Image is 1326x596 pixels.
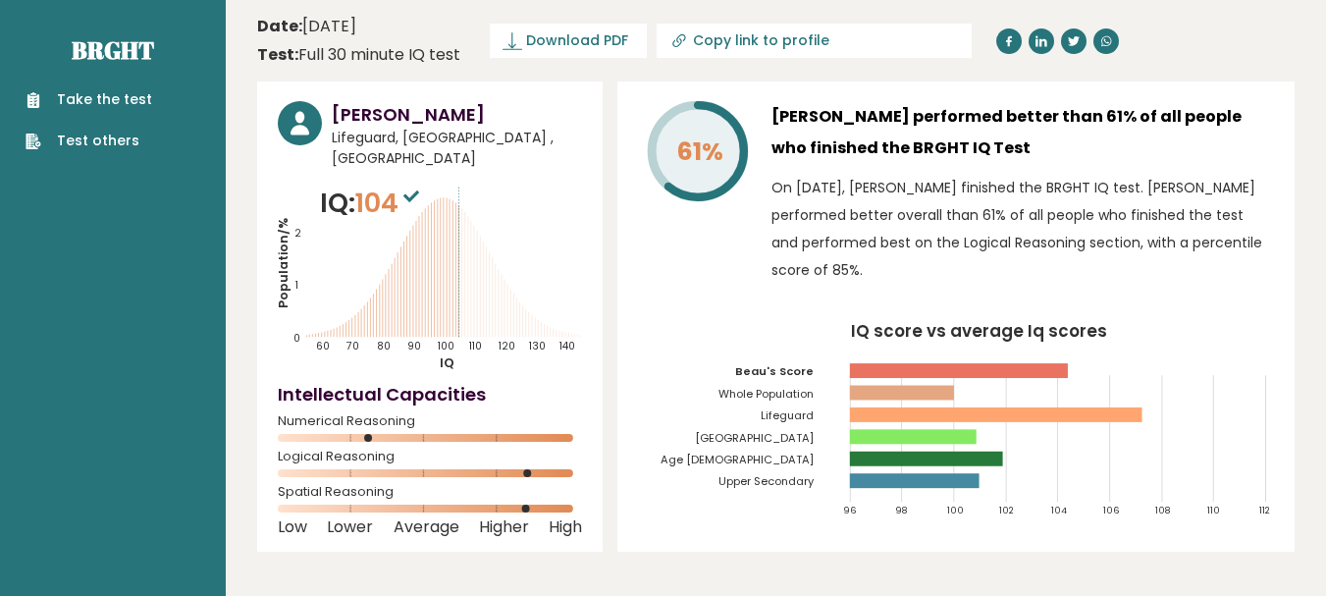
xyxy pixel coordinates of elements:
[378,339,392,353] tspan: 80
[500,339,516,353] tspan: 120
[278,453,582,461] span: Logical Reasoning
[771,101,1274,164] h3: [PERSON_NAME] performed better than 61% of all people who finished the BRGHT IQ Test
[316,339,330,353] tspan: 60
[1000,504,1015,516] tspan: 102
[257,43,460,67] div: Full 30 minute IQ test
[332,101,582,128] h3: [PERSON_NAME]
[320,184,424,223] p: IQ:
[560,339,576,353] tspan: 140
[327,523,373,531] span: Lower
[278,488,582,496] span: Spatial Reasoning
[735,363,814,379] tspan: Beau's Score
[278,381,582,407] h4: Intellectual Capacities
[295,278,298,293] tspan: 1
[355,185,424,221] span: 104
[549,523,582,531] span: High
[526,30,628,51] span: Download PDF
[441,354,455,371] tspan: IQ
[278,417,582,425] span: Numerical Reasoning
[771,174,1274,284] p: On [DATE], [PERSON_NAME] finished the BRGHT IQ test. [PERSON_NAME] performed better overall than ...
[1052,504,1068,516] tspan: 104
[346,339,360,353] tspan: 70
[394,523,459,531] span: Average
[718,473,815,489] tspan: Upper Secondary
[718,386,814,402] tspan: Whole Population
[695,430,814,446] tspan: [GEOGRAPHIC_DATA]
[1104,504,1121,516] tspan: 106
[275,218,292,308] tspan: Population/%
[26,131,152,151] a: Test others
[26,89,152,110] a: Take the test
[490,24,647,58] a: Download PDF
[761,407,814,423] tspan: Lifeguard
[676,135,723,169] tspan: 61%
[257,15,356,38] time: [DATE]
[479,523,529,531] span: Higher
[844,504,858,516] tspan: 96
[470,339,483,353] tspan: 110
[1259,504,1270,516] tspan: 112
[948,504,965,516] tspan: 100
[851,319,1107,343] tspan: IQ score vs average Iq scores
[257,43,298,66] b: Test:
[1156,504,1172,516] tspan: 108
[278,523,307,531] span: Low
[896,504,909,516] tspan: 98
[72,34,154,66] a: Brght
[332,128,582,169] span: Lifeguard, [GEOGRAPHIC_DATA] , [GEOGRAPHIC_DATA]
[1207,504,1220,516] tspan: 110
[661,452,814,467] tspan: Age [DEMOGRAPHIC_DATA]
[407,339,421,353] tspan: 90
[257,15,302,37] b: Date:
[293,332,300,347] tspan: 0
[529,339,546,353] tspan: 130
[439,339,455,353] tspan: 100
[294,226,301,241] tspan: 2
